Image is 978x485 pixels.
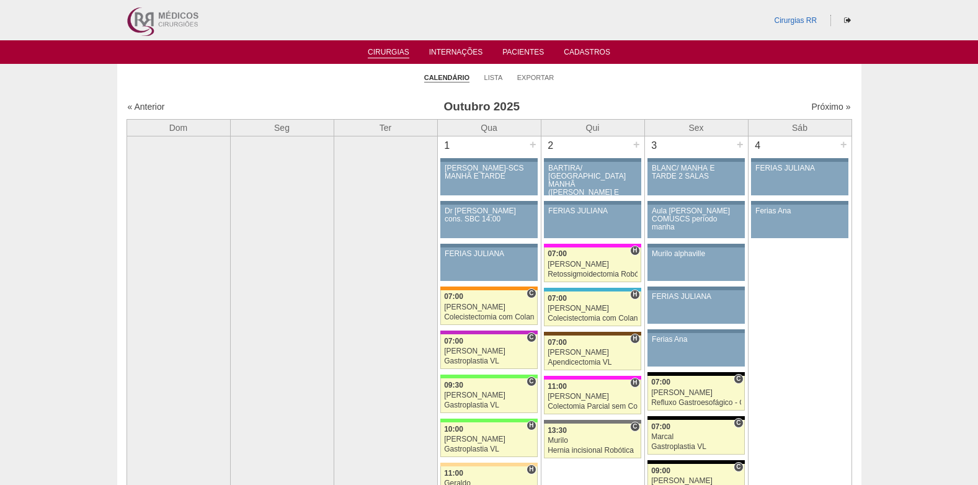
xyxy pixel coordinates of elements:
[440,378,537,413] a: C 09:30 [PERSON_NAME] Gastroplastia VL
[647,372,744,376] div: Key: Blanc
[564,48,610,60] a: Cadastros
[734,418,743,428] span: Consultório
[734,374,743,384] span: Consultório
[548,294,567,303] span: 07:00
[548,447,638,455] div: Hernia incisional Robótica
[630,378,639,388] span: Hospital
[651,443,741,451] div: Gastroplastia VL
[440,162,537,195] a: [PERSON_NAME]-SCS MANHÃ E TARDE
[544,162,641,195] a: BARTIRA/ [GEOGRAPHIC_DATA] MANHÃ ([PERSON_NAME] E ANA)/ SANTA JOANA -TARDE
[548,403,638,411] div: Colectomia Parcial sem Colostomia VL
[444,357,534,365] div: Gastroplastia VL
[128,102,165,112] a: « Anterior
[444,469,463,478] span: 11:00
[651,389,741,397] div: [PERSON_NAME]
[751,162,848,195] a: FERIAS JULIANA
[544,420,641,424] div: Key: Santa Catarina
[502,48,544,60] a: Pacientes
[647,376,744,411] a: C 07:00 [PERSON_NAME] Refluxo Gastroesofágico - Cirurgia VL
[544,288,641,291] div: Key: Neomater
[440,331,537,334] div: Key: Maria Braido
[647,201,744,205] div: Key: Aviso
[652,336,740,344] div: Ferias Ana
[774,16,817,25] a: Cirurgias RR
[548,249,567,258] span: 07:00
[527,332,536,342] span: Consultório
[647,290,744,324] a: FERIAS JULIANA
[548,393,638,401] div: [PERSON_NAME]
[548,358,638,367] div: Apendicectomia VL
[751,158,848,162] div: Key: Aviso
[652,250,740,258] div: Murilo alphaville
[548,382,567,391] span: 11:00
[548,437,638,445] div: Murilo
[440,201,537,205] div: Key: Aviso
[368,48,409,58] a: Cirurgias
[749,136,768,155] div: 4
[444,425,463,434] span: 10:00
[440,205,537,238] a: Dr [PERSON_NAME] cons. SBC 14:00
[230,119,334,136] th: Seg
[544,247,641,282] a: H 07:00 [PERSON_NAME] Retossigmoidectomia Robótica
[751,201,848,205] div: Key: Aviso
[301,98,662,116] h3: Outubro 2025
[444,401,534,409] div: Gastroplastia VL
[484,73,503,82] a: Lista
[444,292,463,301] span: 07:00
[651,477,741,485] div: [PERSON_NAME]
[644,119,748,136] th: Sex
[647,416,744,420] div: Key: Blanc
[438,136,457,155] div: 1
[444,303,534,311] div: [PERSON_NAME]
[444,337,463,345] span: 07:00
[541,119,644,136] th: Qui
[630,290,639,300] span: Hospital
[544,205,641,238] a: FERIAS JULIANA
[647,420,744,455] a: C 07:00 Marcal Gastroplastia VL
[755,207,844,215] div: Ferias Ana
[444,347,534,355] div: [PERSON_NAME]
[544,376,641,380] div: Key: Pro Matre
[548,349,638,357] div: [PERSON_NAME]
[440,290,537,325] a: C 07:00 [PERSON_NAME] Colecistectomia com Colangiografia VL
[440,422,537,457] a: H 10:00 [PERSON_NAME] Gastroplastia VL
[544,291,641,326] a: H 07:00 [PERSON_NAME] Colecistectomia com Colangiografia VL
[544,380,641,414] a: H 11:00 [PERSON_NAME] Colectomia Parcial sem Colostomia VL
[844,17,851,24] i: Sair
[544,158,641,162] div: Key: Aviso
[440,334,537,369] a: C 07:00 [PERSON_NAME] Gastroplastia VL
[651,399,741,407] div: Refluxo Gastroesofágico - Cirurgia VL
[651,433,741,441] div: Marcal
[424,73,469,82] a: Calendário
[548,270,638,278] div: Retossigmoidectomia Robótica
[527,420,536,430] span: Hospital
[734,462,743,472] span: Consultório
[444,445,534,453] div: Gastroplastia VL
[631,136,642,153] div: +
[647,158,744,162] div: Key: Aviso
[440,463,537,466] div: Key: Bartira
[544,332,641,336] div: Key: Santa Joana
[751,205,848,238] a: Ferias Ana
[437,119,541,136] th: Qua
[334,119,437,136] th: Ter
[647,162,744,195] a: BLANC/ MANHÃ E TARDE 2 SALAS
[647,244,744,247] div: Key: Aviso
[440,419,537,422] div: Key: Brasil
[548,164,637,213] div: BARTIRA/ [GEOGRAPHIC_DATA] MANHÃ ([PERSON_NAME] E ANA)/ SANTA JOANA -TARDE
[645,136,664,155] div: 3
[440,287,537,290] div: Key: São Luiz - SCS
[838,136,849,153] div: +
[528,136,538,153] div: +
[548,305,638,313] div: [PERSON_NAME]
[527,465,536,474] span: Hospital
[647,287,744,290] div: Key: Aviso
[544,424,641,458] a: C 13:30 Murilo Hernia incisional Robótica
[440,244,537,247] div: Key: Aviso
[527,376,536,386] span: Consultório
[445,164,533,180] div: [PERSON_NAME]-SCS MANHÃ E TARDE
[652,164,740,180] div: BLANC/ MANHÃ E TARDE 2 SALAS
[630,422,639,432] span: Consultório
[647,460,744,464] div: Key: Blanc
[647,329,744,333] div: Key: Aviso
